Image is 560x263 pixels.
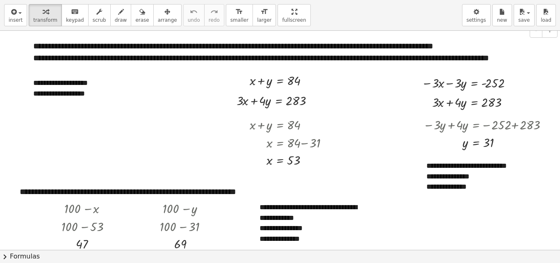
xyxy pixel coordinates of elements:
[260,7,268,17] i: format_size
[135,17,149,23] span: erase
[61,4,89,26] button: keyboardkeypad
[518,17,530,23] span: save
[33,17,57,23] span: transform
[4,4,27,26] button: insert
[158,17,177,23] span: arrange
[462,4,491,26] button: settings
[29,4,62,26] button: transform
[542,24,558,38] button: +
[467,17,486,23] span: settings
[492,4,512,26] button: new
[93,17,106,23] span: scrub
[209,17,220,23] span: redo
[190,7,198,17] i: undo
[115,17,127,23] span: draw
[230,17,248,23] span: smaller
[204,4,224,26] button: redoredo
[278,4,310,26] button: fullscreen
[497,17,507,23] span: new
[514,4,535,26] button: save
[88,4,111,26] button: scrub
[110,4,132,26] button: draw
[282,17,306,23] span: fullscreen
[530,24,542,38] button: -
[210,7,218,17] i: redo
[536,4,556,26] button: load
[71,7,79,17] i: keyboard
[131,4,153,26] button: erase
[257,17,271,23] span: larger
[66,17,84,23] span: keypad
[183,4,205,26] button: undoundo
[235,7,243,17] i: format_size
[188,17,200,23] span: undo
[153,4,182,26] button: arrange
[226,4,253,26] button: format_sizesmaller
[9,17,23,23] span: insert
[253,4,276,26] button: format_sizelarger
[541,17,551,23] span: load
